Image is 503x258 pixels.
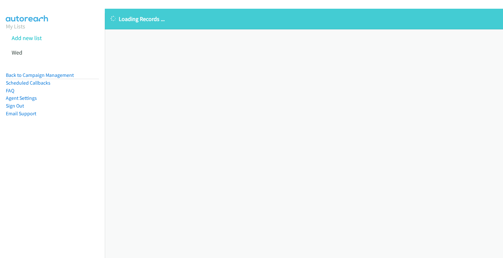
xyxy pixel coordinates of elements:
a: My Lists [6,23,25,30]
a: Email Support [6,110,36,117]
a: Back to Campaign Management [6,72,74,78]
a: Wed [12,49,22,56]
a: Sign Out [6,103,24,109]
a: FAQ [6,88,14,94]
a: Add new list [12,34,42,42]
a: Agent Settings [6,95,37,101]
a: Scheduled Callbacks [6,80,50,86]
p: Loading Records ... [111,15,497,23]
